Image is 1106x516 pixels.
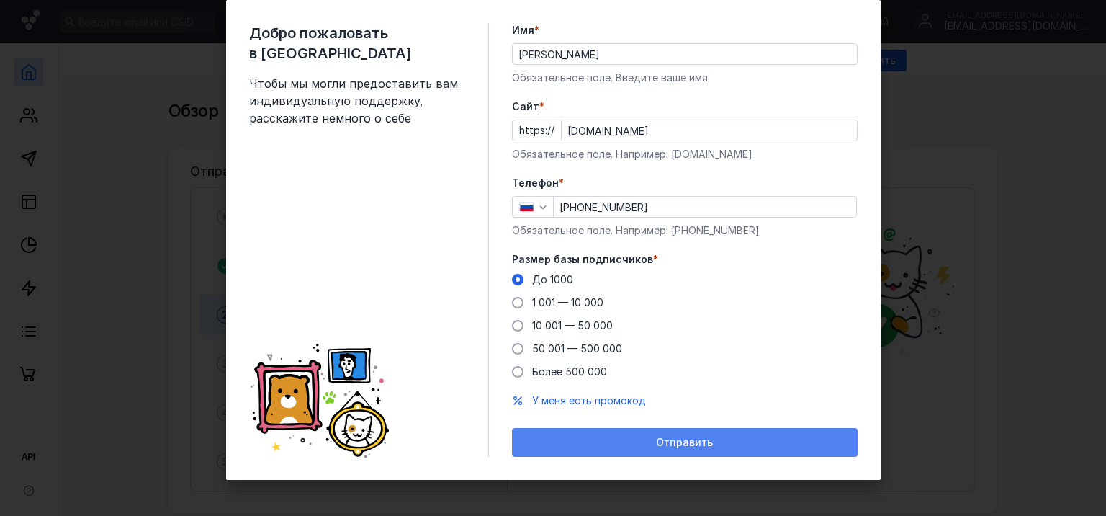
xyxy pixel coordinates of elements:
div: Обязательное поле. Например: [PHONE_NUMBER] [512,223,858,238]
button: Отправить [512,428,858,457]
div: Обязательное поле. Например: [DOMAIN_NAME] [512,147,858,161]
span: 10 001 — 50 000 [532,319,613,332]
span: Телефон [512,176,559,190]
span: 1 001 — 10 000 [532,296,603,308]
span: До 1000 [532,273,573,285]
span: Отправить [656,437,713,449]
div: Обязательное поле. Введите ваше имя [512,71,858,85]
span: Имя [512,23,534,37]
span: У меня есть промокод [532,394,646,406]
span: 50 001 — 500 000 [532,342,622,355]
button: У меня есть промокод [532,393,646,408]
span: Размер базы подписчиков [512,252,653,267]
span: Добро пожаловать в [GEOGRAPHIC_DATA] [249,23,465,63]
span: Чтобы мы могли предоставить вам индивидуальную поддержку, расскажите немного о себе [249,75,465,127]
span: Более 500 000 [532,365,607,378]
span: Cайт [512,99,539,114]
